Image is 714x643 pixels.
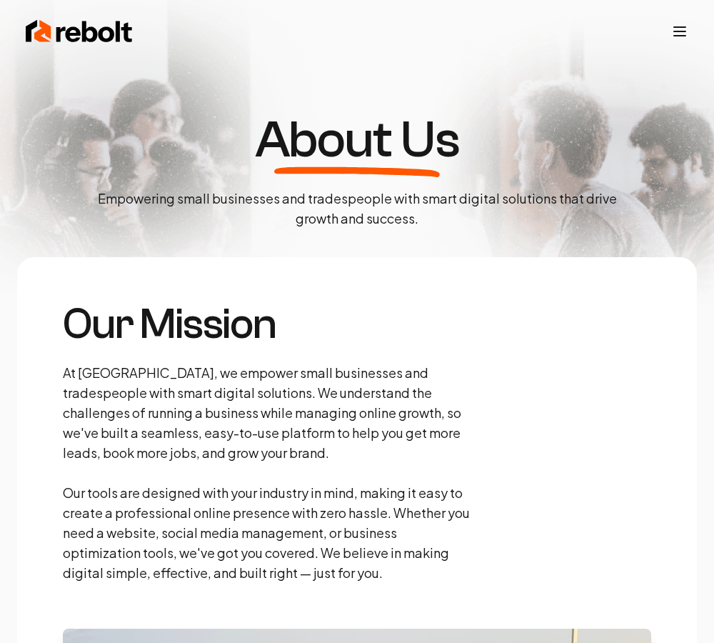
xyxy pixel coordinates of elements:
[255,114,459,166] h1: About Us
[26,17,133,46] img: Rebolt Logo
[63,363,474,583] p: At [GEOGRAPHIC_DATA], we empower small businesses and tradespeople with smart digital solutions. ...
[671,23,688,40] button: Toggle mobile menu
[86,189,628,229] p: Empowering small businesses and tradespeople with smart digital solutions that drive growth and s...
[63,303,474,346] h3: Our Mission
